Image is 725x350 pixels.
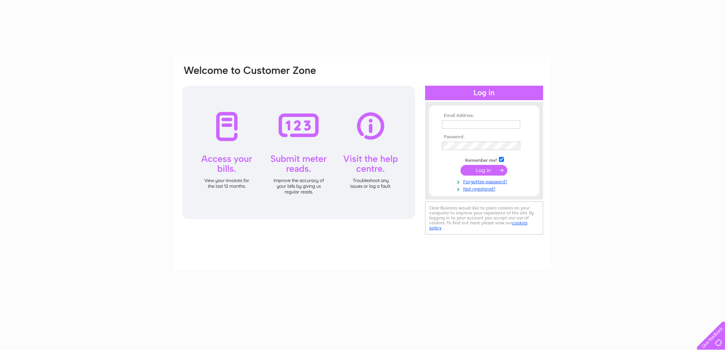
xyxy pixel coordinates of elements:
[429,220,527,230] a: cookies policy
[460,165,507,176] input: Submit
[442,185,528,192] a: Not registered?
[440,134,528,140] th: Password:
[440,156,528,163] td: Remember me?
[440,113,528,118] th: Email Address:
[425,201,543,235] div: Clear Business would like to place cookies on your computer to improve your experience of the sit...
[442,177,528,185] a: Forgotten password?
